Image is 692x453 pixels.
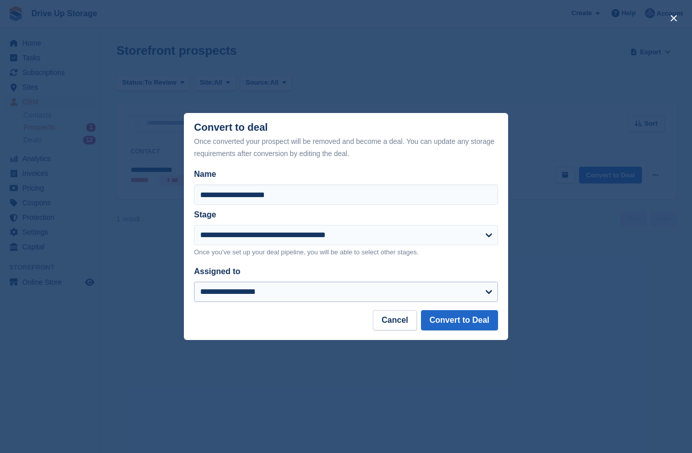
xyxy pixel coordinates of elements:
[421,310,498,330] button: Convert to Deal
[194,267,241,276] label: Assigned to
[194,135,498,160] div: Once converted your prospect will be removed and become a deal. You can update any storage requir...
[194,122,498,160] div: Convert to deal
[194,168,498,180] label: Name
[194,247,498,257] p: Once you've set up your deal pipeline, you will be able to select other stages.
[194,210,216,219] label: Stage
[373,310,416,330] button: Cancel
[666,10,682,26] button: close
